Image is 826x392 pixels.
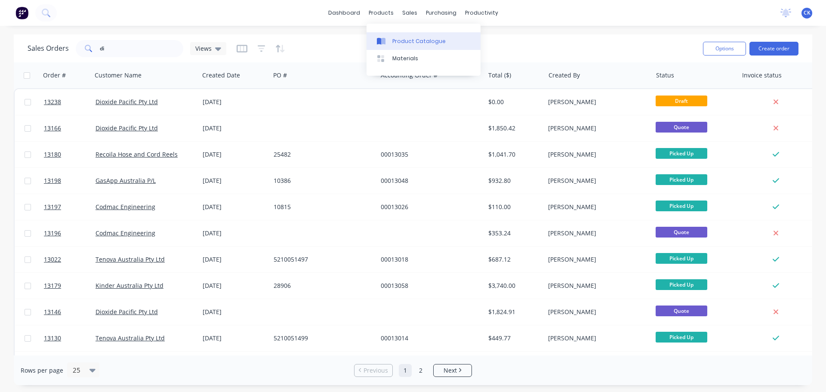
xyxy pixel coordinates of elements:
[203,255,267,264] div: [DATE]
[488,98,539,106] div: $0.00
[381,255,476,264] div: 00013018
[44,220,96,246] a: 13196
[656,174,707,185] span: Picked Up
[548,124,644,133] div: [PERSON_NAME]
[96,98,158,106] a: Dioxide Pacific Pty Ltd
[488,281,539,290] div: $3,740.00
[44,352,96,377] a: 12931
[203,124,267,133] div: [DATE]
[656,253,707,264] span: Picked Up
[44,98,61,106] span: 13238
[44,168,96,194] a: 13198
[274,334,369,343] div: 5210051499
[95,71,142,80] div: Customer Name
[392,55,418,62] div: Materials
[203,281,267,290] div: [DATE]
[203,150,267,159] div: [DATE]
[203,203,267,211] div: [DATE]
[203,229,267,238] div: [DATE]
[44,142,96,167] a: 13180
[202,71,240,80] div: Created Date
[44,89,96,115] a: 13238
[548,255,644,264] div: [PERSON_NAME]
[414,364,427,377] a: Page 2
[324,6,364,19] a: dashboard
[488,71,511,80] div: Total ($)
[203,334,267,343] div: [DATE]
[422,6,461,19] div: purchasing
[444,366,457,375] span: Next
[381,281,476,290] div: 00013058
[656,201,707,211] span: Picked Up
[96,255,165,263] a: Tenova Australia Pty Ltd
[354,366,392,375] a: Previous page
[656,227,707,238] span: Quote
[656,279,707,290] span: Picked Up
[44,229,61,238] span: 13196
[703,42,746,56] button: Options
[742,71,782,80] div: Invoice status
[656,71,674,80] div: Status
[367,50,481,67] a: Materials
[488,229,539,238] div: $353.24
[364,366,388,375] span: Previous
[44,281,61,290] span: 13179
[44,150,61,159] span: 13180
[488,308,539,316] div: $1,824.91
[392,37,446,45] div: Product Catalogue
[96,124,158,132] a: Dioxide Pacific Pty Ltd
[656,122,707,133] span: Quote
[461,6,502,19] div: productivity
[21,366,63,375] span: Rows per page
[548,229,644,238] div: [PERSON_NAME]
[488,334,539,343] div: $449.77
[274,255,369,264] div: 5210051497
[434,366,472,375] a: Next page
[15,6,28,19] img: Factory
[548,150,644,159] div: [PERSON_NAME]
[381,203,476,211] div: 00013026
[28,44,69,52] h1: Sales Orders
[44,115,96,141] a: 13166
[274,150,369,159] div: 25482
[381,176,476,185] div: 00013048
[656,148,707,159] span: Picked Up
[549,71,580,80] div: Created By
[548,98,644,106] div: [PERSON_NAME]
[96,308,158,316] a: Dioxide Pacific Pty Ltd
[548,176,644,185] div: [PERSON_NAME]
[96,203,155,211] a: Codmac Engineering
[274,203,369,211] div: 10815
[351,364,475,377] ul: Pagination
[195,44,212,53] span: Views
[43,71,66,80] div: Order #
[96,229,155,237] a: Codmac Engineering
[96,150,178,158] a: Recoila Hose and Cord Reels
[656,306,707,316] span: Quote
[44,273,96,299] a: 13179
[273,71,287,80] div: PO #
[44,176,61,185] span: 13198
[488,150,539,159] div: $1,041.70
[44,334,61,343] span: 13130
[488,176,539,185] div: $932.80
[44,255,61,264] span: 13022
[44,308,61,316] span: 13146
[44,247,96,272] a: 13022
[398,6,422,19] div: sales
[203,308,267,316] div: [DATE]
[367,32,481,49] a: Product Catalogue
[656,96,707,106] span: Draft
[488,255,539,264] div: $687.12
[399,364,412,377] a: Page 1 is your current page
[44,124,61,133] span: 13166
[96,334,165,342] a: Tenova Australia Pty Ltd
[364,6,398,19] div: products
[548,281,644,290] div: [PERSON_NAME]
[488,203,539,211] div: $110.00
[548,334,644,343] div: [PERSON_NAME]
[203,98,267,106] div: [DATE]
[274,281,369,290] div: 28906
[381,150,476,159] div: 00013035
[44,325,96,351] a: 13130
